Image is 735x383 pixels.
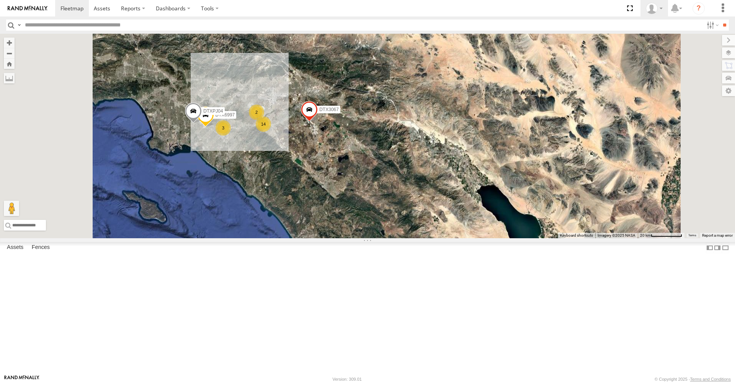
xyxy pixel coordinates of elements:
[702,233,733,237] a: Report a map error
[643,3,665,14] div: Reyes Mendoza
[4,201,19,216] button: Drag Pegman onto the map to open Street View
[722,242,729,253] label: Hide Summary Table
[256,116,271,132] div: 14
[28,242,54,253] label: Fences
[690,377,731,381] a: Terms and Conditions
[203,108,223,114] span: DTXPJ04
[333,377,362,381] div: Version: 309.01
[4,59,15,69] button: Zoom Home
[8,6,47,11] img: rand-logo.svg
[560,233,593,238] button: Keyboard shortcuts
[249,105,264,120] div: 2
[704,20,720,31] label: Search Filter Options
[319,107,339,112] span: DTX3067
[640,233,651,237] span: 20 km
[3,242,27,253] label: Assets
[4,38,15,48] button: Zoom in
[688,234,696,237] a: Terms (opens in new tab)
[714,242,721,253] label: Dock Summary Table to the Right
[655,377,731,381] div: © Copyright 2025 -
[216,112,235,118] span: DTX6997
[693,2,705,15] i: ?
[722,85,735,96] label: Map Settings
[4,375,39,383] a: Visit our Website
[4,73,15,83] label: Measure
[598,233,635,237] span: Imagery ©2025 NASA
[4,48,15,59] button: Zoom out
[16,20,22,31] label: Search Query
[638,233,684,238] button: Map Scale: 20 km per 78 pixels
[216,120,231,136] div: 3
[706,242,714,253] label: Dock Summary Table to the Left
